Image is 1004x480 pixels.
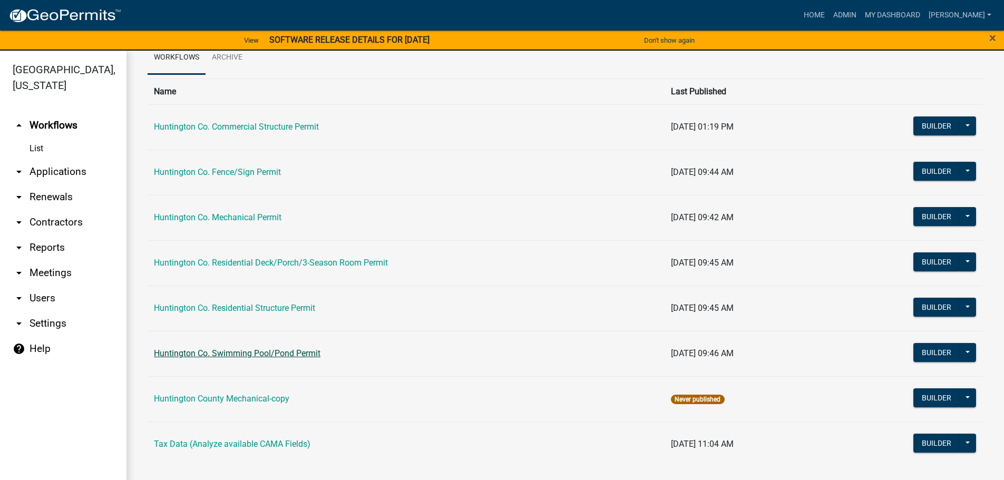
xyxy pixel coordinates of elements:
[13,216,25,229] i: arrow_drop_down
[913,252,960,271] button: Builder
[671,348,734,358] span: [DATE] 09:46 AM
[989,32,996,44] button: Close
[154,258,388,268] a: Huntington Co. Residential Deck/Porch/3-Season Room Permit
[671,122,734,132] span: [DATE] 01:19 PM
[206,41,249,75] a: Archive
[13,267,25,279] i: arrow_drop_down
[154,348,320,358] a: Huntington Co. Swimming Pool/Pond Permit
[924,5,996,25] a: [PERSON_NAME]
[269,35,430,45] strong: SOFTWARE RELEASE DETAILS FOR [DATE]
[13,317,25,330] i: arrow_drop_down
[913,162,960,181] button: Builder
[913,207,960,226] button: Builder
[913,116,960,135] button: Builder
[13,241,25,254] i: arrow_drop_down
[989,31,996,45] span: ×
[154,122,319,132] a: Huntington Co. Commercial Structure Permit
[913,434,960,453] button: Builder
[671,167,734,177] span: [DATE] 09:44 AM
[800,5,829,25] a: Home
[861,5,924,25] a: My Dashboard
[13,292,25,305] i: arrow_drop_down
[13,191,25,203] i: arrow_drop_down
[665,79,823,104] th: Last Published
[640,32,699,49] button: Don't show again
[913,343,960,362] button: Builder
[13,342,25,355] i: help
[913,298,960,317] button: Builder
[154,439,310,449] a: Tax Data (Analyze available CAMA Fields)
[154,212,281,222] a: Huntington Co. Mechanical Permit
[829,5,861,25] a: Admin
[148,41,206,75] a: Workflows
[671,303,734,313] span: [DATE] 09:45 AM
[154,394,289,404] a: Huntington County Mechanical-copy
[240,32,263,49] a: View
[154,303,315,313] a: Huntington Co. Residential Structure Permit
[671,395,724,404] span: Never published
[671,212,734,222] span: [DATE] 09:42 AM
[154,167,281,177] a: Huntington Co. Fence/Sign Permit
[13,119,25,132] i: arrow_drop_up
[148,79,665,104] th: Name
[13,165,25,178] i: arrow_drop_down
[671,258,734,268] span: [DATE] 09:45 AM
[913,388,960,407] button: Builder
[671,439,734,449] span: [DATE] 11:04 AM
